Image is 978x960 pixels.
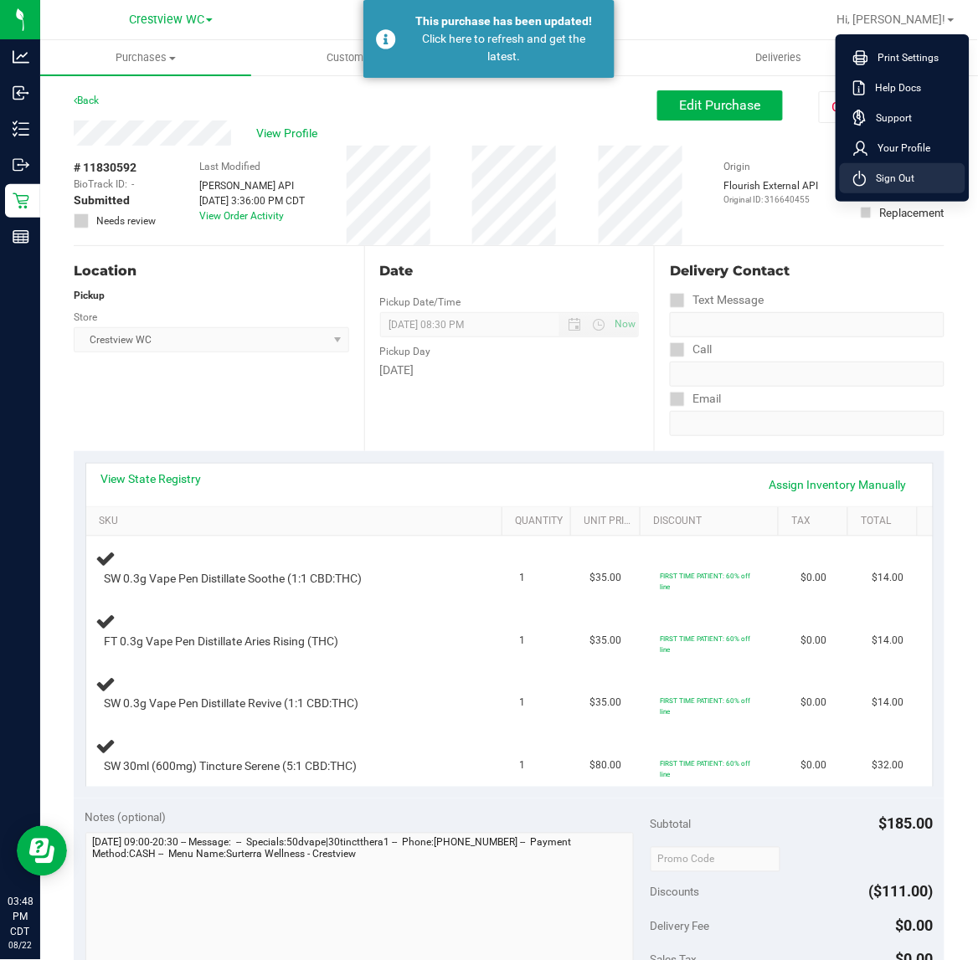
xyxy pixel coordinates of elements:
[792,515,842,528] a: Tax
[380,344,431,359] label: Pickup Day
[105,696,359,712] span: SW 0.3g Vape Pen Distillate Revive (1:1 CBD:THC)
[879,204,944,221] div: Replacement
[759,470,918,499] a: Assign Inventory Manually
[74,192,130,209] span: Submitted
[252,50,461,65] span: Customers
[8,895,33,940] p: 03:48 PM CDT
[199,210,284,222] a: View Order Activity
[801,633,827,649] span: $0.00
[40,40,251,75] a: Purchases
[670,288,764,312] label: Text Message
[872,570,903,586] span: $14.00
[13,193,29,209] inline-svg: Retail
[519,570,525,586] span: 1
[661,634,751,654] span: FIRST TIME PATIENT: 60% off line
[733,50,825,65] span: Deliveries
[670,261,945,281] div: Delivery Contact
[840,163,965,193] li: Sign Out
[199,178,305,193] div: [PERSON_NAME] API
[801,570,827,586] span: $0.00
[896,917,934,935] span: $0.00
[589,570,621,586] span: $35.00
[879,815,934,833] span: $185.00
[74,95,99,106] a: Back
[405,30,602,65] div: Click here to refresh and get the latest.
[256,125,323,142] span: View Profile
[74,310,97,325] label: Store
[868,49,939,66] span: Print Settings
[819,91,945,123] button: Cancel Purchase
[199,193,305,208] div: [DATE] 3:36:00 PM CDT
[801,758,827,774] span: $0.00
[867,170,915,187] span: Sign Out
[724,159,751,174] label: Origin
[584,515,634,528] a: Unit Price
[74,159,136,177] span: # 11830592
[17,826,67,876] iframe: Resource center
[74,177,127,192] span: BioTrack ID:
[661,760,751,779] span: FIRST TIME PATIENT: 60% off line
[801,696,827,711] span: $0.00
[670,387,721,411] label: Email
[673,40,884,75] a: Deliveries
[872,633,903,649] span: $14.00
[405,13,602,30] div: This purchase has been updated!
[651,818,692,831] span: Subtotal
[380,261,640,281] div: Date
[651,877,700,907] span: Discounts
[724,193,819,206] p: Original ID: 316640455
[8,940,33,952] p: 08/22
[85,811,167,824] span: Notes (optional)
[131,177,134,192] span: -
[129,13,204,27] span: Crestview WC
[13,49,29,65] inline-svg: Analytics
[680,97,761,113] span: Edit Purchase
[13,228,29,245] inline-svg: Reports
[105,634,339,649] span: FT 0.3g Vape Pen Distillate Aries Rising (THC)
[661,572,751,591] span: FIRST TIME PATIENT: 60% off line
[13,157,29,173] inline-svg: Outbound
[657,90,783,121] button: Edit Purchase
[651,847,780,872] input: Promo Code
[861,515,910,528] a: Total
[651,920,710,933] span: Delivery Fee
[380,362,640,379] div: [DATE]
[96,213,156,228] span: Needs review
[589,633,621,649] span: $35.00
[866,80,922,96] span: Help Docs
[40,50,251,65] span: Purchases
[105,571,363,587] span: SW 0.3g Vape Pen Distillate Soothe (1:1 CBD:THC)
[74,290,105,301] strong: Pickup
[99,515,495,528] a: SKU
[519,758,525,774] span: 1
[105,759,358,775] span: SW 30ml (600mg) Tincture Serene (5:1 CBD:THC)
[519,696,525,711] span: 1
[837,13,946,26] span: Hi, [PERSON_NAME]!
[13,121,29,137] inline-svg: Inventory
[653,515,772,528] a: Discount
[867,110,913,126] span: Support
[853,110,959,126] a: Support
[380,295,461,310] label: Pickup Date/Time
[661,697,751,716] span: FIRST TIME PATIENT: 60% off line
[670,337,712,362] label: Call
[13,85,29,101] inline-svg: Inbound
[724,178,819,206] div: Flourish External API
[869,883,934,901] span: ($111.00)
[872,758,903,774] span: $32.00
[74,261,349,281] div: Location
[515,515,564,528] a: Quantity
[853,80,959,96] a: Help Docs
[519,633,525,649] span: 1
[101,470,202,487] a: View State Registry
[670,312,945,337] input: Format: (999) 999-9999
[199,159,260,174] label: Last Modified
[251,40,462,75] a: Customers
[589,758,621,774] span: $80.00
[670,362,945,387] input: Format: (999) 999-9999
[868,140,931,157] span: Your Profile
[872,696,903,711] span: $14.00
[589,696,621,711] span: $35.00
